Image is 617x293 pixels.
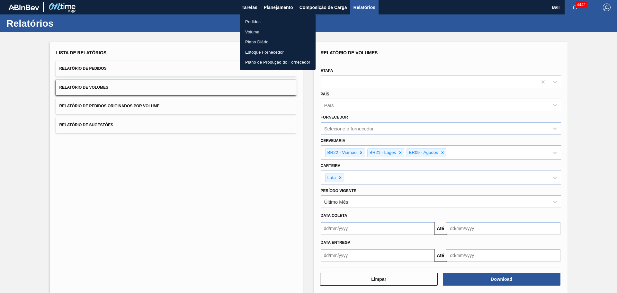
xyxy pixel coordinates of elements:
[240,27,316,37] a: Volume
[240,57,316,67] a: Plano de Produção do Fornecedor
[240,47,316,58] a: Estoque Fornecedor
[240,37,316,47] a: Plano Diário
[240,17,316,27] a: Pedidos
